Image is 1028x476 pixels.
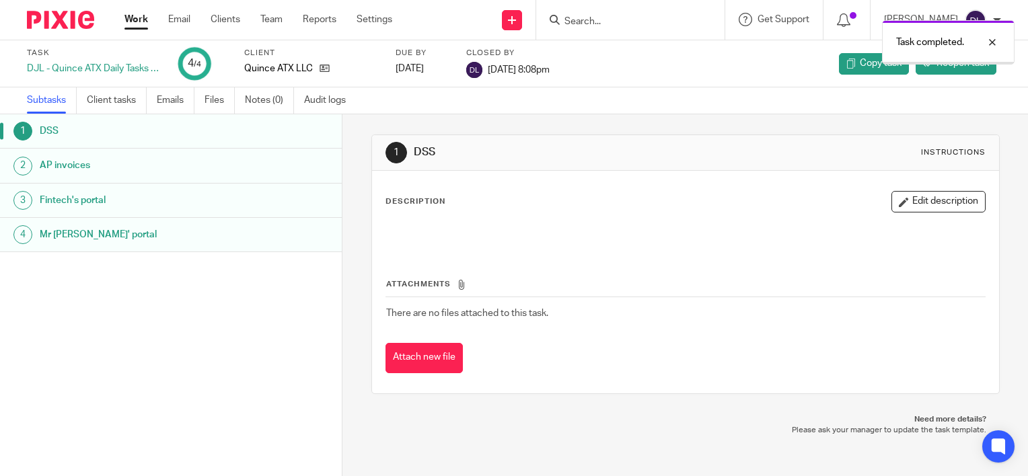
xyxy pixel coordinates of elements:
button: Attach new file [385,343,463,373]
h1: Fintech's portal [40,190,232,210]
p: Description [385,196,445,207]
a: Clients [211,13,240,26]
p: Quince ATX LLC [244,62,313,75]
a: Notes (0) [245,87,294,114]
span: Attachments [386,280,451,288]
a: Settings [357,13,392,26]
h1: AP invoices [40,155,232,175]
h1: DSS [40,121,232,141]
div: [DATE] [396,62,449,75]
div: 4 [188,56,201,71]
div: 2 [13,157,32,175]
h1: DSS [414,145,714,159]
label: Due by [396,48,449,58]
a: Subtasks [27,87,77,114]
img: svg%3E [466,62,482,78]
div: 3 [13,191,32,210]
a: Reports [303,13,336,26]
label: Client [244,48,379,58]
a: Team [260,13,283,26]
p: Task completed. [896,36,964,49]
a: Work [124,13,148,26]
a: Client tasks [87,87,147,114]
div: Instructions [921,147,986,158]
p: Need more details? [385,414,986,425]
div: DJL - Quince ATX Daily Tasks - [DATE] [27,62,161,75]
a: Files [205,87,235,114]
button: Edit description [891,191,986,212]
label: Closed by [466,48,550,58]
h1: Mr [PERSON_NAME]' portal [40,225,232,245]
img: Pixie [27,11,94,29]
img: svg%3E [965,9,986,31]
div: 1 [13,122,32,141]
label: Task [27,48,161,58]
span: There are no files attached to this task. [386,309,548,318]
div: 4 [13,225,32,244]
a: Audit logs [304,87,356,114]
small: /4 [194,61,201,68]
div: 1 [385,142,407,163]
a: Emails [157,87,194,114]
span: [DATE] 8:08pm [488,65,550,74]
a: Email [168,13,190,26]
p: Please ask your manager to update the task template. [385,425,986,436]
